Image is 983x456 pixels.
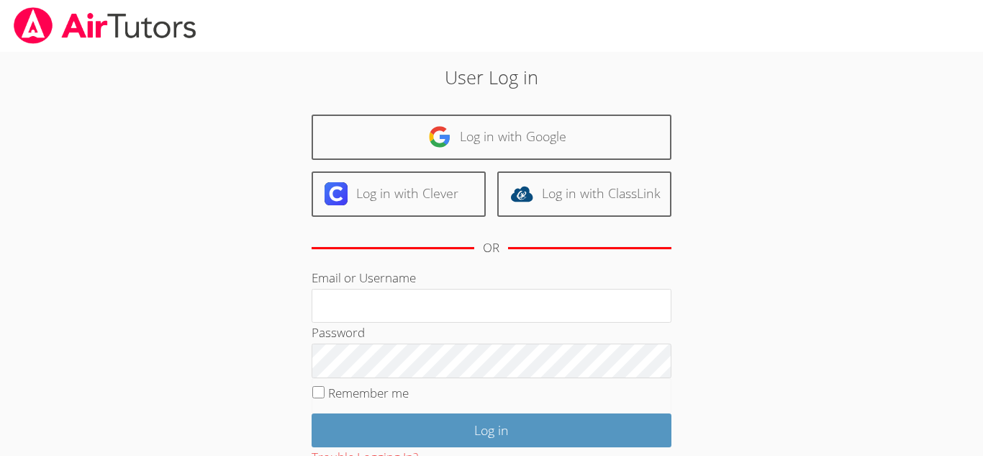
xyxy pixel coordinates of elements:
label: Password [312,324,365,341]
a: Log in with ClassLink [497,171,671,217]
img: clever-logo-6eab21bc6e7a338710f1a6ff85c0baf02591cd810cc4098c63d3a4b26e2feb20.svg [325,182,348,205]
label: Email or Username [312,269,416,286]
img: google-logo-50288ca7cdecda66e5e0955fdab243c47b7ad437acaf1139b6f446037453330a.svg [428,125,451,148]
a: Log in with Clever [312,171,486,217]
img: classlink-logo-d6bb404cc1216ec64c9a2012d9dc4662098be43eaf13dc465df04b49fa7ab582.svg [510,182,533,205]
h2: User Log in [226,63,757,91]
input: Log in [312,413,671,447]
div: OR [483,238,499,259]
a: Log in with Google [312,115,671,160]
label: Remember me [328,385,409,401]
img: airtutors_banner-c4298cdbf04f3fff15de1276eac7730deb9818008684d7c2e4769d2f7ddbe033.png [12,7,198,44]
